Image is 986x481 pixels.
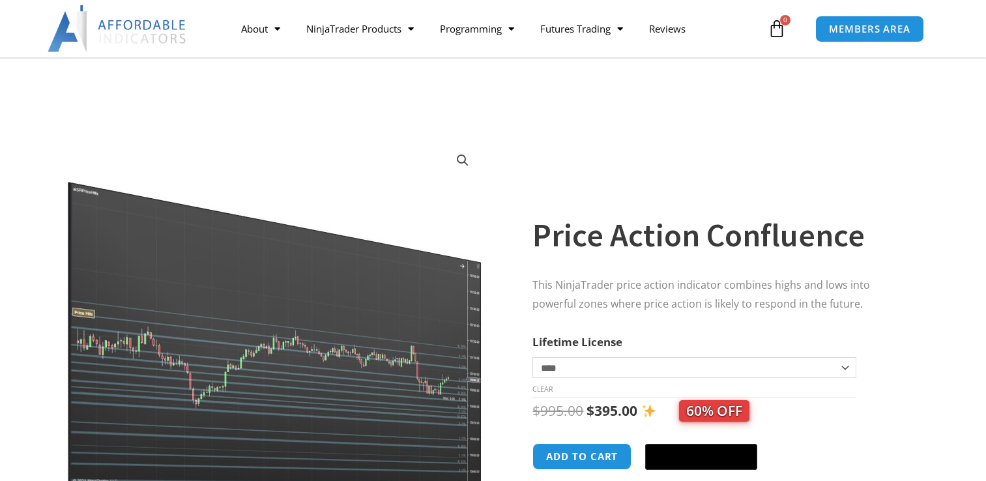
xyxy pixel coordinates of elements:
[679,400,749,422] span: 60% OFF
[532,334,622,349] label: Lifetime License
[228,14,293,44] a: About
[228,14,764,44] nav: Menu
[645,444,757,470] button: Buy with GPay
[532,212,913,258] h1: Price Action Confluence
[532,385,553,394] a: Clear options
[527,14,636,44] a: Futures Trading
[532,401,583,420] bdi: 995.00
[427,14,527,44] a: Programming
[815,16,924,42] a: MEMBERS AREA
[451,149,474,172] a: View full-screen image gallery
[48,5,188,52] img: LogoAI | Affordable Indicators – NinjaTrader
[780,15,790,25] span: 0
[587,401,637,420] bdi: 395.00
[293,14,427,44] a: NinjaTrader Products
[587,401,594,420] span: $
[748,10,805,48] a: 0
[532,278,870,311] span: This NinjaTrader price action indicator combines highs and lows into powerful zones where price a...
[532,443,631,470] button: Add to cart
[532,401,540,420] span: $
[642,404,656,418] img: ✨
[829,24,910,34] span: MEMBERS AREA
[636,14,699,44] a: Reviews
